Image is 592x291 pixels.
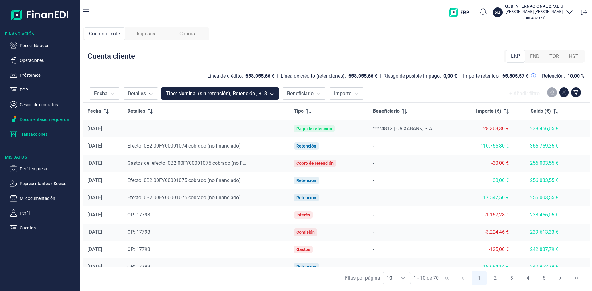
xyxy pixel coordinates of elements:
[519,246,558,253] div: 242.837,79 €
[127,126,129,131] span: -
[10,71,78,79] button: Préstamos
[464,212,509,218] div: -1.157,28 €
[502,73,528,79] div: 65.805,57 €
[413,276,439,281] span: 1 - 10 de 70
[530,53,540,60] span: FND
[567,73,585,79] div: 10,00 %
[88,126,117,132] div: [DATE]
[537,271,552,285] button: Page 5
[373,246,374,252] span: -
[443,73,457,79] div: 0,00 €
[464,126,509,132] div: -128.303,30 €
[10,116,78,123] button: Documentación requerida
[20,101,78,108] p: Cesión de contratos
[380,72,381,80] div: |
[11,5,69,25] img: Logo de aplicación
[277,72,278,80] div: |
[459,72,461,80] div: |
[10,101,78,108] button: Cesión de contratos
[10,209,78,217] button: Perfil
[294,107,304,115] span: Tipo
[464,143,509,149] div: 110.755,80 €
[553,271,568,285] button: Next Page
[127,264,150,269] span: OP: 17793
[396,272,411,284] div: Choose
[373,177,374,183] span: -
[84,27,125,40] div: Cuenta cliente
[373,143,374,149] span: -
[373,229,374,235] span: -
[127,212,150,218] span: OP: 17793
[463,73,500,79] div: Importe retenido:
[439,271,454,285] button: First Page
[20,57,78,64] p: Operaciones
[88,246,117,253] div: [DATE]
[20,116,78,123] p: Documentación requerida
[373,126,433,131] span: ****4812 | CAIXABANK, S.A.
[505,3,563,9] h3: GJB INTERNACIONAL 2, S.L.U
[10,57,78,64] button: Operaciones
[549,53,559,60] span: TOR
[179,30,195,38] span: Cobros
[373,107,400,115] span: Beneficiario
[373,212,374,218] span: -
[472,271,487,285] button: Page 1
[531,107,551,115] span: Saldo (€)
[161,87,279,100] button: Tipo: Nominal (sin retención), Retención , +13
[511,52,520,60] span: LKP
[296,143,316,148] div: Retención
[20,131,78,138] p: Transacciones
[125,27,166,40] div: Ingresos
[464,229,509,235] div: -3.224,46 €
[245,73,274,79] div: 658.055,66 €
[88,51,135,61] div: Cuenta cliente
[88,212,117,218] div: [DATE]
[488,271,503,285] button: Page 2
[456,271,471,285] button: Previous Page
[348,73,377,79] div: 658.055,66 €
[383,272,396,284] span: 10
[89,30,120,38] span: Cuenta cliente
[519,195,558,201] div: 256.003,55 €
[127,160,246,166] span: Gastos del efecto I0B2I00FY00001075 cobrado (no fi...
[506,50,525,63] div: LKP
[329,87,364,100] button: Importe
[10,131,78,138] button: Transacciones
[545,50,564,63] div: TOR
[542,73,565,79] div: Retención:
[127,246,150,252] span: OP: 17793
[493,3,573,22] button: GJGJB INTERNACIONAL 2, S.L.U[PERSON_NAME] [PERSON_NAME](B05482971)
[20,224,78,232] p: Cuentas
[20,180,78,187] p: Representantes / Socios
[88,264,117,270] div: [DATE]
[464,177,509,184] div: 30,00 €
[88,177,117,184] div: [DATE]
[464,195,509,201] div: 17.547,50 €
[520,271,535,285] button: Page 4
[88,143,117,149] div: [DATE]
[127,229,150,235] span: OP: 17793
[569,271,584,285] button: Last Page
[127,177,241,183] span: Efecto I0B2I00FY00001075 cobrado (no financiado)
[345,274,380,282] div: Filas por página
[20,165,78,172] p: Perfil empresa
[20,71,78,79] p: Préstamos
[281,73,346,79] div: Línea de crédito (retenciones):
[519,229,558,235] div: 239.613,33 €
[296,126,332,131] div: Pago de retención
[373,264,374,269] span: -
[373,195,374,200] span: -
[519,126,558,132] div: 238.456,05 €
[123,87,158,100] button: Detalles
[296,247,310,252] div: Gastos
[525,50,545,63] div: FND
[464,246,509,253] div: -125,00 €
[207,73,243,79] div: Línea de crédito:
[519,143,558,149] div: 366.759,35 €
[89,87,120,100] button: Fecha
[10,195,78,202] button: Mi documentación
[88,160,117,166] div: [DATE]
[519,212,558,218] div: 238.456,05 €
[384,73,441,79] div: Riesgo de posible impago:
[20,195,78,202] p: Mi documentación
